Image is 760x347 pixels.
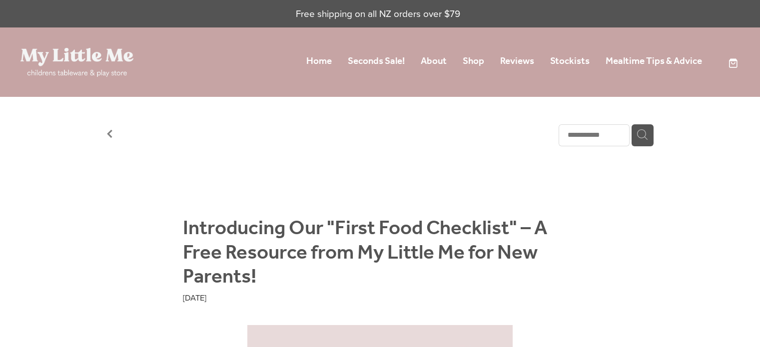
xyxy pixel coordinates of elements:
[183,217,577,291] h1: Introducing Our "First Food Checklist" – A Free Resource from My Little Me for New Parents!
[500,52,534,70] a: Reviews
[606,52,702,70] a: Mealtime Tips & Advice
[463,52,484,70] a: Shop
[20,48,164,77] a: My Little Me Ltd homepage
[550,52,590,70] a: Stockists
[20,7,736,20] p: Free shipping on all NZ orders over $79
[183,291,577,304] div: [DATE]
[348,52,405,70] a: Seconds Sale!
[421,52,447,70] a: About
[306,52,332,70] a: Home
